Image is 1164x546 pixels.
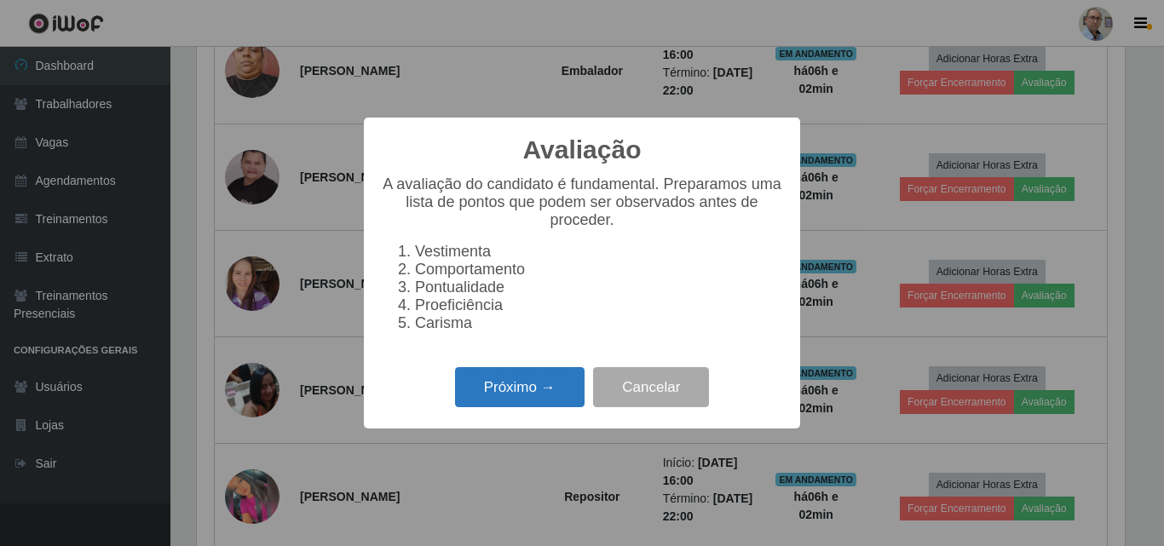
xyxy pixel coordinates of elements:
li: Carisma [415,314,783,332]
p: A avaliação do candidato é fundamental. Preparamos uma lista de pontos que podem ser observados a... [381,175,783,229]
li: Pontualidade [415,279,783,296]
li: Comportamento [415,261,783,279]
button: Cancelar [593,367,709,407]
button: Próximo → [455,367,585,407]
li: Proeficiência [415,296,783,314]
h2: Avaliação [523,135,642,165]
li: Vestimenta [415,243,783,261]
